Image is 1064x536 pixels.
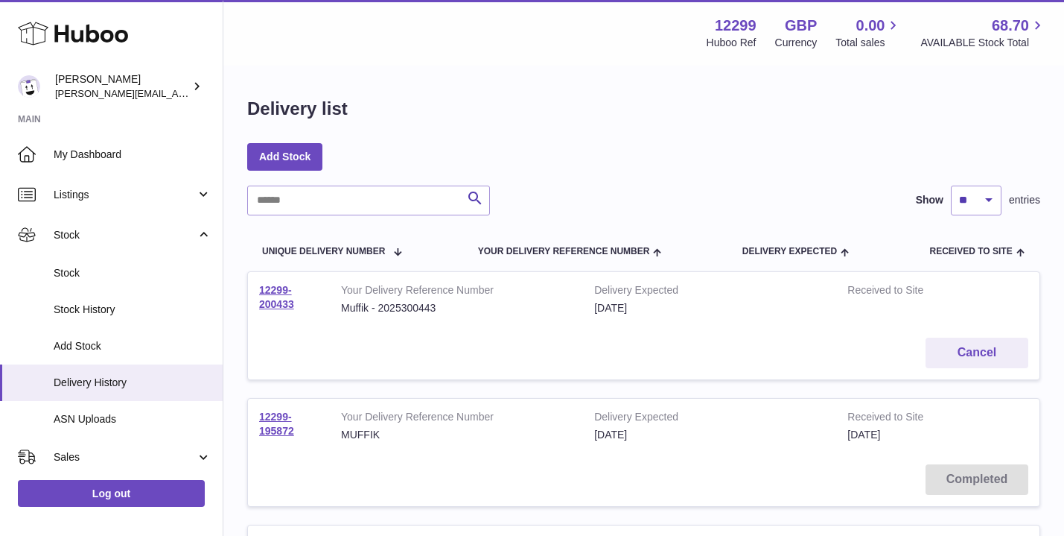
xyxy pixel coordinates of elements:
[715,16,756,36] strong: 12299
[341,428,572,442] div: MUFFIK
[54,266,211,280] span: Stock
[992,16,1029,36] span: 68.70
[594,410,825,428] strong: Delivery Expected
[55,72,189,101] div: [PERSON_NAME]
[594,428,825,442] div: [DATE]
[847,283,967,301] strong: Received to Site
[785,16,817,36] strong: GBP
[18,75,40,98] img: anthony@happyfeetplaymats.co.uk
[920,16,1046,50] a: 68.70 AVAILABLE Stock Total
[856,16,885,36] span: 0.00
[259,411,294,437] a: 12299-195872
[54,188,196,202] span: Listings
[341,301,572,315] div: Muffik - 2025300443
[54,228,196,242] span: Stock
[54,450,196,464] span: Sales
[262,247,385,256] span: Unique Delivery Number
[54,412,211,426] span: ASN Uploads
[594,301,825,315] div: [DATE]
[54,339,211,353] span: Add Stock
[247,143,322,170] a: Add Stock
[835,36,902,50] span: Total sales
[54,148,211,162] span: My Dashboard
[259,284,294,310] a: 12299-200433
[594,283,825,301] strong: Delivery Expected
[916,193,943,207] label: Show
[742,247,837,256] span: Delivery Expected
[775,36,818,50] div: Currency
[55,87,299,99] span: [PERSON_NAME][EMAIL_ADDRESS][DOMAIN_NAME]
[1009,193,1040,207] span: entries
[847,410,967,428] strong: Received to Site
[18,480,205,507] a: Log out
[247,97,348,121] h1: Delivery list
[707,36,756,50] div: Huboo Ref
[835,16,902,50] a: 0.00 Total sales
[341,283,572,301] strong: Your Delivery Reference Number
[478,247,650,256] span: Your Delivery Reference Number
[930,247,1013,256] span: Received to Site
[847,429,880,441] span: [DATE]
[920,36,1046,50] span: AVAILABLE Stock Total
[926,338,1028,368] button: Cancel
[54,303,211,317] span: Stock History
[54,376,211,390] span: Delivery History
[341,410,572,428] strong: Your Delivery Reference Number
